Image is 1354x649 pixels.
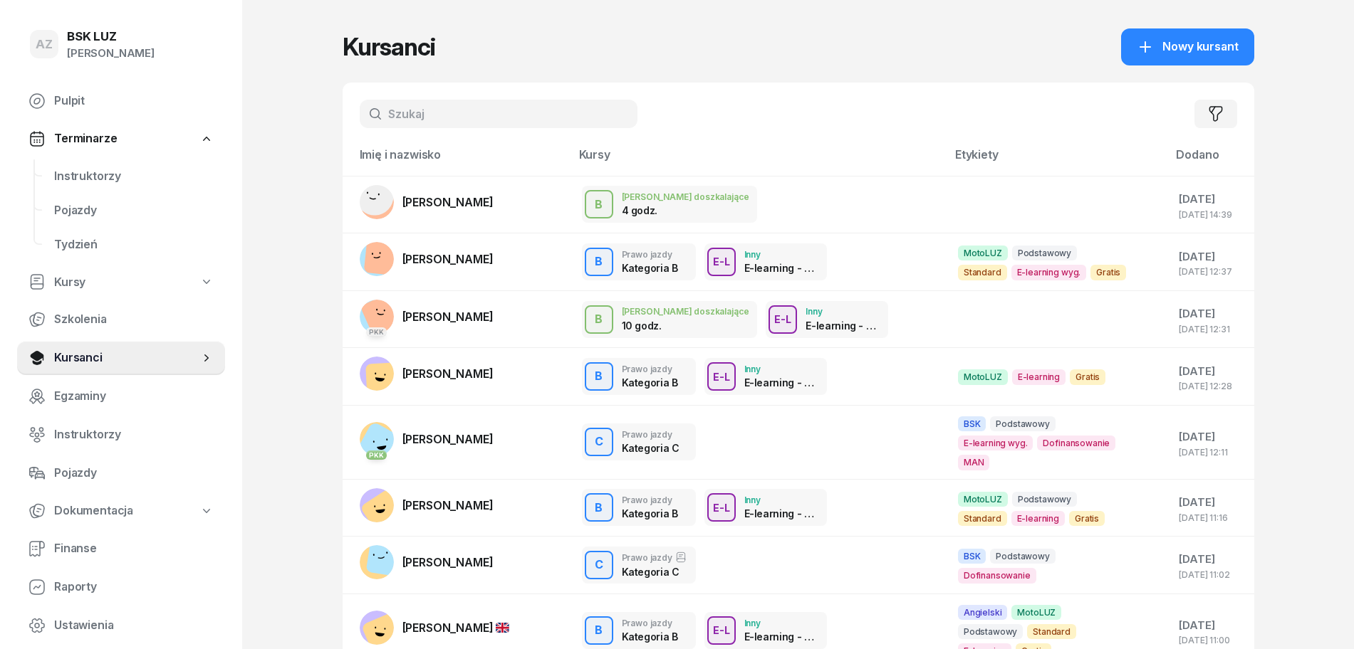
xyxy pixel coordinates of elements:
span: Dokumentacja [54,502,133,520]
div: Kategoria B [622,376,678,389]
button: B [585,305,613,334]
div: [DATE] 11:02 [1179,570,1242,579]
div: Prawo jazdy [622,250,678,259]
a: [PERSON_NAME] [360,357,494,391]
span: [PERSON_NAME] [402,310,494,324]
div: Inny [744,618,818,628]
div: C [589,553,609,577]
a: Pojazdy [17,456,225,490]
span: BSK [958,416,986,431]
a: Raporty [17,570,225,604]
span: [PERSON_NAME] [402,555,494,569]
span: [PERSON_NAME] [402,252,494,266]
a: [PERSON_NAME] [360,242,494,276]
div: Inny [744,495,818,505]
div: [DATE] 12:28 [1179,381,1242,391]
span: E-learning [1011,511,1065,526]
a: Instruktorzy [17,418,225,452]
button: B [585,493,613,522]
div: [DATE] 11:16 [1179,513,1242,522]
th: Etykiety [947,145,1168,176]
span: Gratis [1069,511,1105,526]
span: E-learning wyg. [958,436,1033,450]
button: B [585,616,613,645]
span: Finanse [54,539,214,558]
span: Standard [958,265,1007,280]
a: Pulpit [17,84,225,118]
button: E-L [707,362,736,391]
span: [PERSON_NAME] [402,432,494,446]
a: Kursanci [17,341,225,375]
div: [DATE] 14:39 [1179,210,1242,219]
div: [DATE] [1179,493,1242,512]
div: E-learning - 90 dni [806,320,880,332]
div: E-L [707,253,736,270]
span: Pojazdy [54,464,214,482]
a: PKK[PERSON_NAME] [360,300,494,334]
div: Prawo jazdy [622,552,687,563]
div: [DATE] 11:00 [1179,635,1242,645]
span: Podstawowy [990,549,1055,564]
div: [DATE] 12:11 [1179,448,1242,457]
a: Terminarze [17,122,225,155]
div: E-learning - 90 dni [744,507,818,519]
div: Prawo jazdy [622,430,679,439]
span: Podstawowy [990,416,1055,431]
button: B [585,190,613,218]
span: Nowy kursant [1162,38,1238,56]
div: B [589,496,608,520]
span: [PERSON_NAME] [402,498,494,512]
div: [DATE] 12:37 [1179,267,1242,276]
button: C [585,428,613,456]
div: E-L [707,368,736,386]
div: E-L [707,499,736,517]
a: Ustawienia [17,608,225,643]
div: B [589,364,608,389]
span: Kursanci [54,349,199,367]
span: [PERSON_NAME] [402,195,494,209]
th: Imię i nazwisko [343,145,571,176]
span: Gratis [1090,265,1126,280]
span: Gratis [1070,369,1105,384]
div: Prawo jazdy [622,495,678,505]
div: Inny [744,364,818,374]
span: Podstawowy [958,624,1023,639]
div: B [589,193,608,217]
div: E-learning - 90 dni [744,376,818,389]
button: E-L [707,248,736,276]
div: Kategoria B [622,507,678,519]
button: B [585,362,613,391]
span: MAN [958,455,990,470]
div: [PERSON_NAME] doszkalające [622,307,749,316]
span: Dofinansowanie [1037,436,1115,450]
span: MotoLUZ [958,246,1008,260]
a: Dokumentacja [17,495,225,527]
a: [PERSON_NAME] [360,545,494,579]
div: E-L [707,621,736,639]
span: Kursy [54,273,85,292]
a: Szkolenia [17,302,225,337]
a: PKK[PERSON_NAME] [360,422,494,456]
div: C [589,430,609,454]
a: Instruktorzy [43,159,225,194]
div: [PERSON_NAME] doszkalające [622,192,749,201]
div: E-learning - 90 dni [744,630,818,643]
span: Pojazdy [54,201,214,220]
div: 10 godz. [622,320,696,332]
button: B [585,248,613,276]
span: E-learning [1012,369,1066,384]
div: 4 godz. [622,204,696,216]
div: [DATE] [1179,550,1242,569]
div: B [589,618,608,643]
div: PKK [366,450,387,460]
span: Standard [1027,624,1076,639]
th: Kursy [571,145,947,176]
span: Ustawienia [54,616,214,635]
span: Raporty [54,578,214,596]
div: Kategoria C [622,566,687,578]
div: Inny [806,307,880,316]
span: MotoLUZ [958,492,1008,507]
a: [PERSON_NAME] [360,488,494,522]
a: Kursy [17,266,225,299]
h1: Kursanci [343,34,435,60]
